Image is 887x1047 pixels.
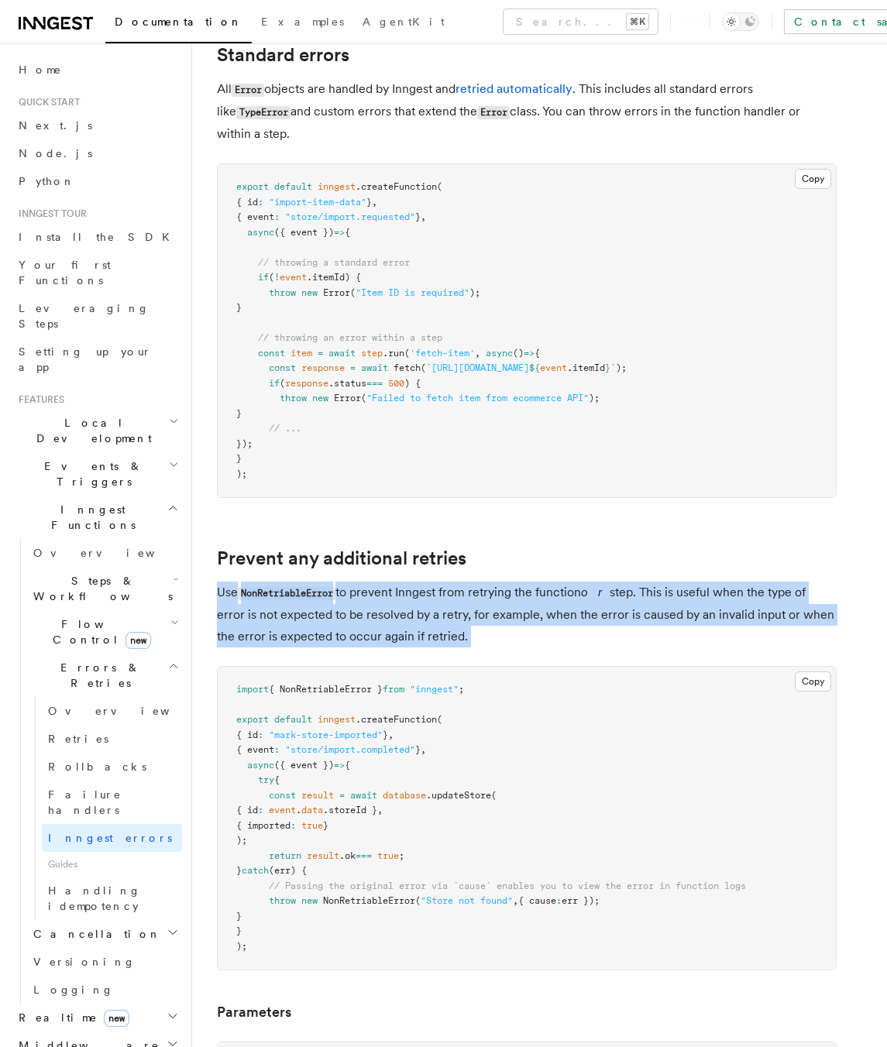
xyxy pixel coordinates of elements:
[27,948,182,976] a: Versioning
[334,393,361,403] span: Error
[12,409,182,452] button: Local Development
[269,378,280,389] span: if
[323,805,377,815] span: .storeId }
[27,616,170,647] span: Flow Control
[339,850,356,861] span: .ok
[388,378,404,389] span: 500
[236,729,258,740] span: { id
[274,227,334,238] span: ({ event })
[394,362,421,373] span: fetch
[312,393,328,403] span: new
[269,790,296,801] span: const
[42,781,182,824] a: Failure handlers
[540,362,567,373] span: event
[410,348,475,359] span: 'fetch-item'
[383,684,404,695] span: from
[247,760,274,771] span: async
[12,393,64,406] span: Features
[627,14,648,29] kbd: ⌘K
[12,251,182,294] a: Your first Functions
[372,197,377,208] span: ,
[42,753,182,781] a: Rollbacks
[383,790,426,801] span: database
[795,169,831,189] button: Copy
[291,348,312,359] span: item
[562,895,600,906] span: err });
[236,106,291,119] code: TypeError
[437,714,442,725] span: (
[12,539,182,1004] div: Inngest Functions
[350,287,356,298] span: (
[363,15,445,28] span: AgentKit
[236,211,274,222] span: { event
[421,211,426,222] span: ,
[258,197,263,208] span: :
[301,362,345,373] span: response
[269,865,307,876] span: (err) {
[491,790,497,801] span: (
[410,684,459,695] span: "inngest"
[252,5,353,42] a: Examples
[269,684,383,695] span: { NonRetriableError }
[301,790,334,801] span: result
[236,197,258,208] span: { id
[610,362,616,373] span: `
[404,378,421,389] span: ) {
[42,824,182,852] a: Inngest errors
[361,362,388,373] span: await
[48,832,172,844] span: Inngest errors
[274,181,312,192] span: default
[504,9,658,34] button: Search...⌘K
[469,287,480,298] span: );
[217,582,837,647] p: Use to prevent Inngest from retrying the function step. This is useful when the type of error is ...
[236,438,253,449] span: });
[258,348,285,359] span: const
[19,175,75,187] span: Python
[12,452,182,496] button: Events & Triggers
[27,654,182,697] button: Errors & Retries
[301,820,323,831] span: true
[524,348,535,359] span: =>
[415,744,421,755] span: }
[307,272,361,283] span: .itemId) {
[356,714,437,725] span: .createFunction
[377,805,383,815] span: ,
[258,257,410,268] span: // throwing a standard error
[247,227,274,238] span: async
[27,567,182,610] button: Steps & Workflows
[236,865,242,876] span: }
[33,547,193,559] span: Overview
[366,378,383,389] span: ===
[513,348,524,359] span: ()
[274,211,280,222] span: :
[236,835,247,846] span: );
[269,881,746,891] span: // Passing the original error via `cause` enables you to view the error in function logs
[12,502,167,533] span: Inngest Functions
[104,1010,129,1027] span: new
[323,287,350,298] span: Error
[258,774,274,785] span: try
[12,338,182,381] a: Setting up your app
[421,744,426,755] span: ,
[318,348,323,359] span: =
[318,714,356,725] span: inngest
[12,139,182,167] a: Node.js
[334,760,345,771] span: =>
[27,976,182,1004] a: Logging
[296,805,301,815] span: .
[19,345,152,373] span: Setting up your app
[19,231,179,243] span: Install the SDK
[27,660,168,691] span: Errors & Retries
[48,788,122,816] span: Failure handlers
[19,147,92,160] span: Node.js
[285,378,328,389] span: response
[42,852,182,877] span: Guides
[236,941,247,952] span: );
[356,181,437,192] span: .createFunction
[589,393,600,403] span: );
[232,84,264,97] code: Error
[605,362,610,373] span: }
[48,705,208,717] span: Overview
[258,332,442,343] span: // throwing an error within a step
[318,181,356,192] span: inngest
